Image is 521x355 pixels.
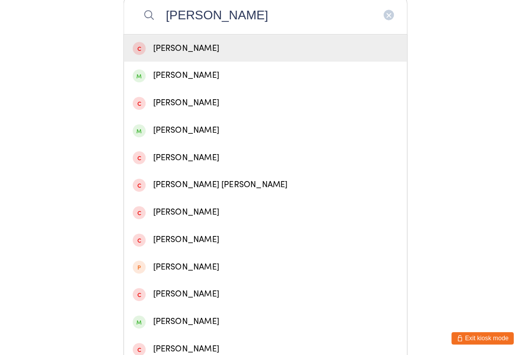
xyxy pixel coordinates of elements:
[130,336,391,349] div: [PERSON_NAME]
[130,94,391,108] div: [PERSON_NAME]
[130,282,391,295] div: [PERSON_NAME]
[130,201,391,215] div: [PERSON_NAME]
[130,228,391,242] div: [PERSON_NAME]
[130,148,391,162] div: [PERSON_NAME]
[130,67,391,81] div: [PERSON_NAME]
[130,255,391,269] div: [PERSON_NAME]
[130,174,391,188] div: [PERSON_NAME] [PERSON_NAME]
[443,326,504,338] button: Exit kiosk mode
[130,309,391,322] div: [PERSON_NAME]
[130,121,391,135] div: [PERSON_NAME]
[130,41,391,54] div: [PERSON_NAME]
